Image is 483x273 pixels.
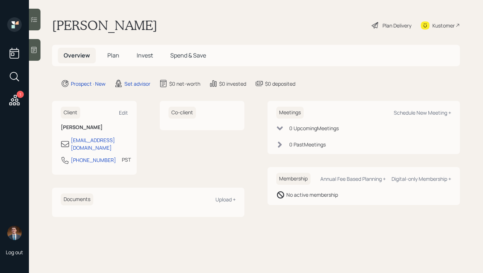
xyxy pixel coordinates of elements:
[17,91,24,98] div: 1
[276,173,311,185] h6: Membership
[276,107,304,119] h6: Meetings
[289,124,339,132] div: 0 Upcoming Meeting s
[215,196,236,203] div: Upload +
[382,22,411,29] div: Plan Delivery
[71,80,106,88] div: Prospect · New
[170,51,206,59] span: Spend & Save
[137,51,153,59] span: Invest
[394,109,451,116] div: Schedule New Meeting +
[64,51,90,59] span: Overview
[52,17,157,33] h1: [PERSON_NAME]
[432,22,455,29] div: Kustomer
[61,193,93,205] h6: Documents
[168,107,196,119] h6: Co-client
[122,156,131,163] div: PST
[71,136,128,152] div: [EMAIL_ADDRESS][DOMAIN_NAME]
[6,249,23,256] div: Log out
[107,51,119,59] span: Plan
[320,175,386,182] div: Annual Fee Based Planning +
[61,124,128,131] h6: [PERSON_NAME]
[392,175,451,182] div: Digital-only Membership +
[286,191,338,199] div: No active membership
[7,226,22,240] img: hunter_neumayer.jpg
[289,141,326,148] div: 0 Past Meeting s
[61,107,80,119] h6: Client
[119,109,128,116] div: Edit
[219,80,246,88] div: $0 invested
[169,80,200,88] div: $0 net-worth
[71,156,116,164] div: [PHONE_NUMBER]
[265,80,295,88] div: $0 deposited
[124,80,150,88] div: Set advisor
